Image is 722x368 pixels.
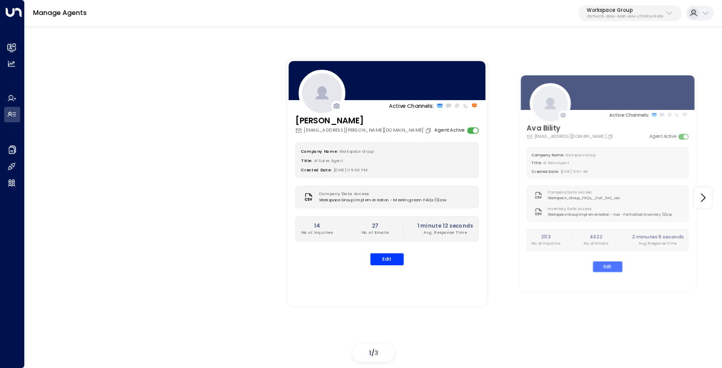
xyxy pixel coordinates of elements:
div: [EMAIL_ADDRESS][PERSON_NAME][DOMAIN_NAME] [295,127,433,134]
p: Workspace Group [587,7,663,13]
p: 36c5ec06-2b8e-4dd6-aa1e-c77490e3446d [587,14,663,19]
h3: Ava Bility [527,123,615,134]
span: AI Sales Agent [543,161,569,165]
button: Copy [607,134,615,139]
p: Avg. Response Time [417,230,473,236]
h2: 4622 [584,233,608,241]
button: Workspace Group36c5ec06-2b8e-4dd6-aa1e-c77490e3446d [578,5,682,22]
span: [DATE] 10:57 AM [560,169,588,173]
span: Workspace Group [566,152,596,157]
span: Workspace Group Implementation - Ava - Formatted Inventory (1).csv [548,212,672,217]
span: 1 [369,348,371,357]
label: Title: [532,161,542,165]
label: Created Date: [301,167,332,172]
span: Workspace_Group_FAQs__Full_Set_.csv [548,196,620,201]
label: Company Data Access: [548,190,617,195]
label: Agent Active [650,134,676,140]
span: Workspace Group [339,148,374,153]
p: Active Channels: [389,102,434,109]
label: Inventory Data Access: [548,206,669,212]
a: Manage Agents [33,8,87,17]
span: [DATE] 05:58 PM [334,167,368,172]
div: / [353,344,394,362]
label: Company Name: [532,152,564,157]
p: Active Channels: [609,111,649,118]
span: 3 [374,348,379,357]
h2: 14 [301,221,333,229]
h2: 2 minutes 9 seconds [632,233,684,241]
span: Workspace Group Implementation - Meeting room FAQs (1).csv [319,197,446,203]
label: Title: [301,157,312,163]
label: Company Name: [301,148,337,153]
p: No. of Inquiries [301,230,333,236]
button: Edit [593,261,622,272]
h3: [PERSON_NAME] [295,115,433,127]
button: Copy [425,127,433,134]
button: Edit [370,253,404,265]
p: No. of Inquiries [532,241,560,246]
div: [EMAIL_ADDRESS][DOMAIN_NAME] [527,134,615,140]
h2: 27 [362,221,388,229]
label: Company Data Access: [319,191,443,197]
label: Created Date: [532,169,559,173]
h2: 2113 [532,233,560,241]
p: No. of Emails [362,230,388,236]
p: No. of Emails [584,241,608,246]
span: AI Sales Agent [314,157,343,163]
label: Agent Active [434,127,464,134]
p: Avg. Response Time [632,241,684,246]
h2: 1 minute 12 seconds [417,221,473,229]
